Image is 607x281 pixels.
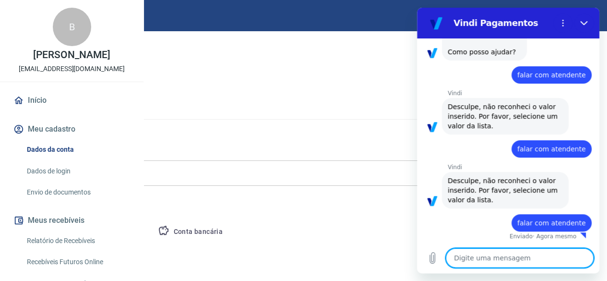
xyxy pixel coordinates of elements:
[23,252,132,272] a: Recebíveis Futuros Online
[417,8,599,273] iframe: Janela de mensagens
[23,140,132,159] a: Dados da conta
[23,183,132,202] a: Envio de documentos
[12,210,132,231] button: Meus recebíveis
[561,7,595,24] button: Sair
[15,160,595,186] div: [PERSON_NAME]
[12,90,132,111] a: Início
[53,8,91,46] div: B
[150,220,230,244] button: Conta bancária
[23,161,132,181] a: Dados de login
[15,88,595,104] h5: Dados cadastrais
[19,64,125,74] p: [EMAIL_ADDRESS][DOMAIN_NAME]
[33,50,110,60] p: [PERSON_NAME]
[12,119,132,140] button: Meu cadastro
[23,231,132,251] a: Relatório de Recebíveis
